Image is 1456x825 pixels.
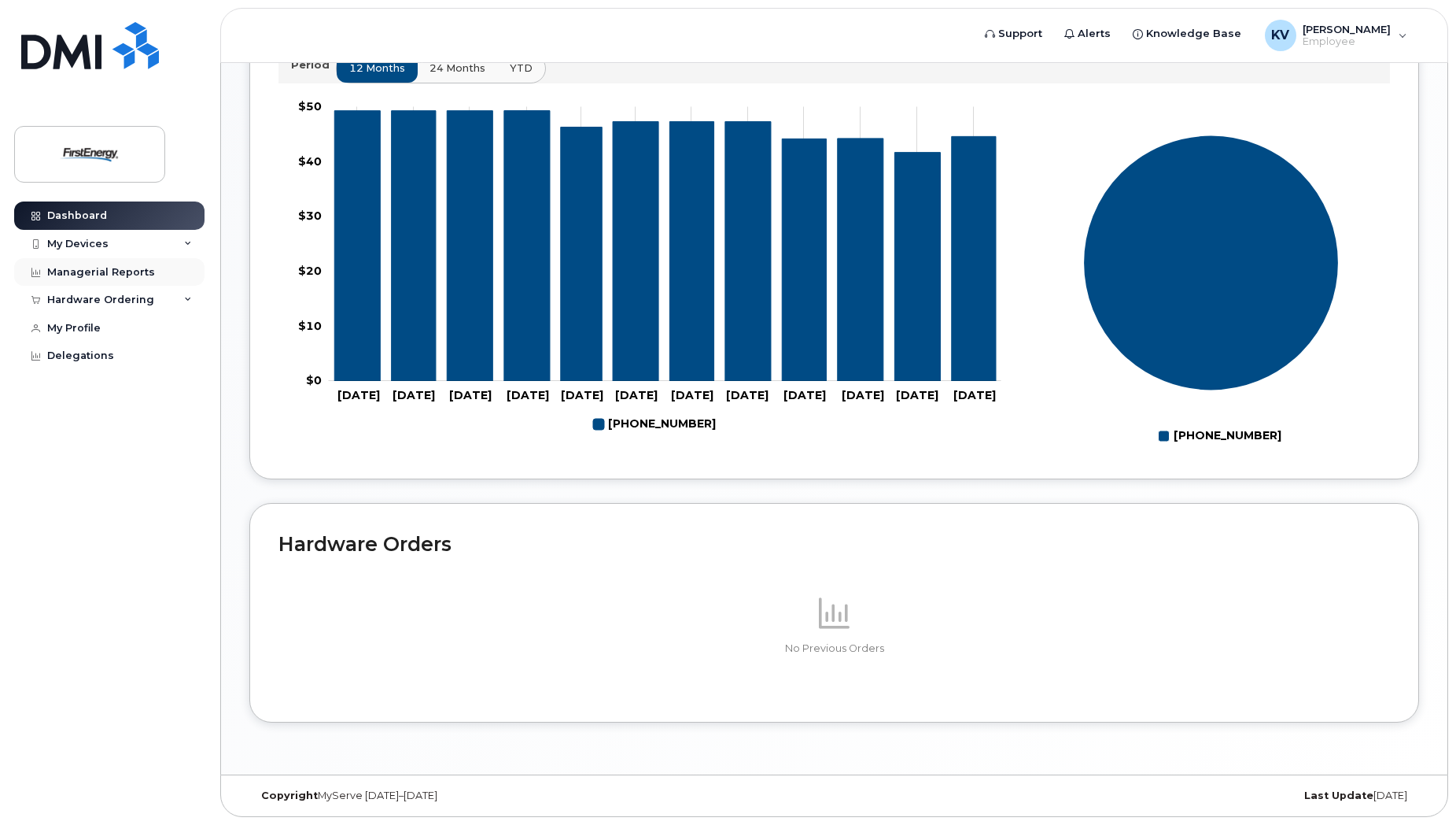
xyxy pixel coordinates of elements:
[1122,18,1252,50] a: Knowledge Base
[615,389,658,403] tspan: [DATE]
[298,100,322,114] tspan: $50
[393,389,435,403] tspan: [DATE]
[1271,26,1289,45] span: KV
[1083,135,1339,391] g: Series
[953,389,996,403] tspan: [DATE]
[298,319,322,333] tspan: $10
[278,532,1390,556] h2: Hardware Orders
[261,790,318,801] strong: Copyright
[278,642,1390,656] p: No Previous Orders
[842,389,884,403] tspan: [DATE]
[998,26,1042,42] span: Support
[449,389,492,403] tspan: [DATE]
[334,111,996,381] g: 732-966-1890
[298,264,322,278] tspan: $20
[561,389,603,403] tspan: [DATE]
[337,389,380,403] tspan: [DATE]
[298,100,1001,438] g: Chart
[298,154,322,168] tspan: $40
[1029,790,1419,802] div: [DATE]
[1254,20,1418,51] div: Kurdewan, Val J
[507,389,549,403] tspan: [DATE]
[298,209,322,224] tspan: $30
[593,411,716,438] g: 732-966-1890
[1053,18,1122,50] a: Alerts
[429,61,485,76] span: 24 months
[726,389,769,403] tspan: [DATE]
[593,411,716,438] g: Legend
[1303,23,1391,35] span: [PERSON_NAME]
[1083,135,1339,449] g: Chart
[671,389,713,403] tspan: [DATE]
[1159,423,1281,449] g: Legend
[510,61,533,76] span: YTD
[896,389,938,403] tspan: [DATE]
[1388,757,1444,813] iframe: Messenger Launcher
[783,389,826,403] tspan: [DATE]
[291,57,336,72] p: Period
[249,790,640,802] div: MyServe [DATE]–[DATE]
[974,18,1053,50] a: Support
[1146,26,1241,42] span: Knowledge Base
[1303,35,1391,48] span: Employee
[306,374,322,388] tspan: $0
[1304,790,1373,801] strong: Last Update
[1078,26,1111,42] span: Alerts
